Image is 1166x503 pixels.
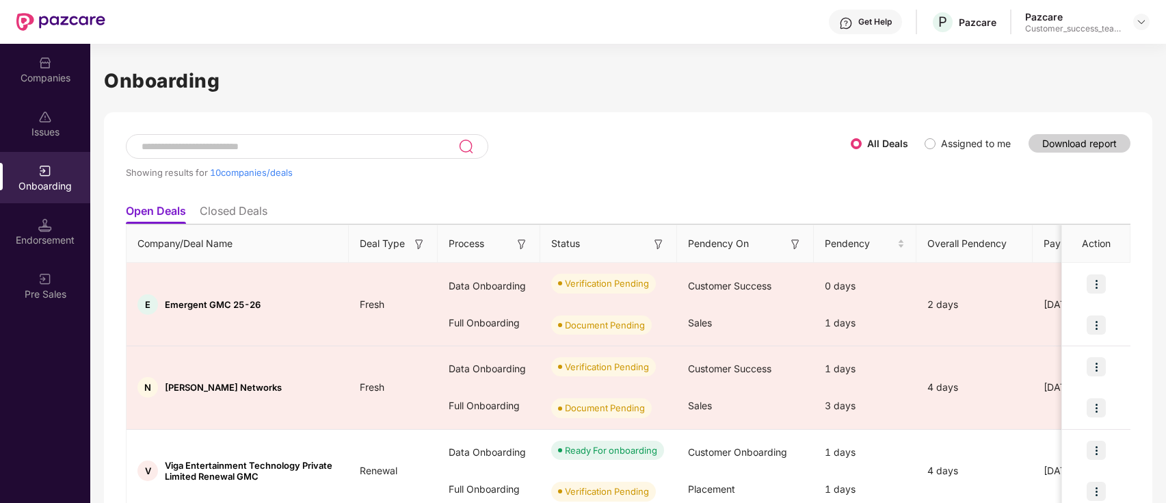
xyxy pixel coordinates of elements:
div: Verification Pending [565,360,649,374]
span: Payment Done [1044,236,1113,251]
span: Renewal [349,465,408,476]
div: Data Onboarding [438,434,540,471]
img: svg+xml;base64,PHN2ZyB3aWR0aD0iMjQiIGhlaWdodD0iMjUiIHZpZXdCb3g9IjAgMCAyNCAyNSIgZmlsbD0ibm9uZSIgeG... [458,138,474,155]
div: [DATE] [1033,380,1135,395]
img: svg+xml;base64,PHN2ZyBpZD0iSXNzdWVzX2Rpc2FibGVkIiB4bWxucz0iaHR0cDovL3d3dy53My5vcmcvMjAwMC9zdmciIH... [38,110,52,124]
span: Emergent GMC 25-26 [165,299,261,310]
div: Customer_success_team_lead [1025,23,1121,34]
div: Verification Pending [565,276,649,290]
div: Full Onboarding [438,387,540,424]
div: Get Help [858,16,892,27]
div: Pazcare [1025,10,1121,23]
th: Payment Done [1033,225,1135,263]
label: Assigned to me [941,138,1011,149]
img: svg+xml;base64,PHN2ZyB3aWR0aD0iMTYiIGhlaWdodD0iMTYiIHZpZXdCb3g9IjAgMCAxNiAxNiIgZmlsbD0ibm9uZSIgeG... [789,237,802,251]
li: Open Deals [126,204,186,224]
div: N [137,377,158,398]
span: Sales [688,317,712,328]
div: Full Onboarding [438,305,540,341]
div: Document Pending [565,401,645,415]
th: Company/Deal Name [127,225,349,263]
label: All Deals [867,138,908,149]
div: Document Pending [565,318,645,332]
span: Fresh [349,298,395,310]
div: 4 days [916,380,1033,395]
span: Sales [688,400,712,411]
button: Download report [1029,134,1130,153]
th: Pendency [814,225,916,263]
div: Pazcare [959,16,996,29]
img: icon [1087,482,1106,501]
span: Placement [688,483,735,495]
img: icon [1087,441,1106,460]
div: [DATE] [1033,463,1135,478]
div: Data Onboarding [438,268,540,305]
span: Deal Type [360,236,405,251]
img: svg+xml;base64,PHN2ZyB3aWR0aD0iMjAiIGhlaWdodD0iMjAiIHZpZXdCb3g9IjAgMCAyMCAyMCIgZmlsbD0ibm9uZSIgeG... [38,164,52,178]
span: Pendency On [688,236,749,251]
div: V [137,461,158,481]
img: svg+xml;base64,PHN2ZyBpZD0iRHJvcGRvd24tMzJ4MzIiIHhtbG5zPSJodHRwOi8vd3d3LnczLm9yZy8yMDAwL3N2ZyIgd2... [1136,16,1147,27]
div: Showing results for [126,167,851,178]
div: 4 days [916,463,1033,478]
span: Customer Onboarding [688,446,787,458]
img: svg+xml;base64,PHN2ZyBpZD0iSGVscC0zMngzMiIgeG1sbnM9Imh0dHA6Ly93d3cudzMub3JnLzIwMDAvc3ZnIiB3aWR0aD... [839,16,853,30]
span: Process [449,236,484,251]
span: Customer Success [688,280,771,292]
img: icon [1087,357,1106,376]
span: Status [551,236,580,251]
span: Pendency [825,236,895,251]
span: Viga Entertainment Technology Private Limited Renewal GMC [165,460,338,482]
div: 0 days [814,268,916,305]
div: [DATE] [1033,297,1135,312]
div: 2 days [916,297,1033,312]
span: 10 companies/deals [210,167,293,178]
img: icon [1087,315,1106,335]
div: 1 days [814,434,916,471]
th: Overall Pendency [916,225,1033,263]
span: Fresh [349,381,395,393]
th: Action [1062,225,1130,263]
div: 1 days [814,305,916,341]
img: icon [1087,398,1106,417]
img: New Pazcare Logo [16,13,105,31]
div: Verification Pending [565,485,649,498]
span: Customer Success [688,363,771,374]
div: E [137,294,158,315]
h1: Onboarding [104,66,1152,96]
img: svg+xml;base64,PHN2ZyB3aWR0aD0iMTYiIGhlaWdodD0iMTYiIHZpZXdCb3g9IjAgMCAxNiAxNiIgZmlsbD0ibm9uZSIgeG... [652,237,665,251]
img: icon [1087,274,1106,294]
div: Ready For onboarding [565,443,657,457]
span: [PERSON_NAME] Networks [165,382,282,393]
li: Closed Deals [200,204,267,224]
img: svg+xml;base64,PHN2ZyB3aWR0aD0iMTQuNSIgaGVpZ2h0PSIxNC41IiB2aWV3Qm94PSIwIDAgMTYgMTYiIGZpbGw9Im5vbm... [38,218,52,232]
div: 1 days [814,350,916,387]
img: svg+xml;base64,PHN2ZyB3aWR0aD0iMTYiIGhlaWdodD0iMTYiIHZpZXdCb3g9IjAgMCAxNiAxNiIgZmlsbD0ibm9uZSIgeG... [412,237,426,251]
span: P [938,14,947,30]
img: svg+xml;base64,PHN2ZyBpZD0iQ29tcGFuaWVzIiB4bWxucz0iaHR0cDovL3d3dy53My5vcmcvMjAwMC9zdmciIHdpZHRoPS... [38,56,52,70]
div: 3 days [814,387,916,424]
img: svg+xml;base64,PHN2ZyB3aWR0aD0iMjAiIGhlaWdodD0iMjAiIHZpZXdCb3g9IjAgMCAyMCAyMCIgZmlsbD0ibm9uZSIgeG... [38,272,52,286]
div: Data Onboarding [438,350,540,387]
img: svg+xml;base64,PHN2ZyB3aWR0aD0iMTYiIGhlaWdodD0iMTYiIHZpZXdCb3g9IjAgMCAxNiAxNiIgZmlsbD0ibm9uZSIgeG... [515,237,529,251]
